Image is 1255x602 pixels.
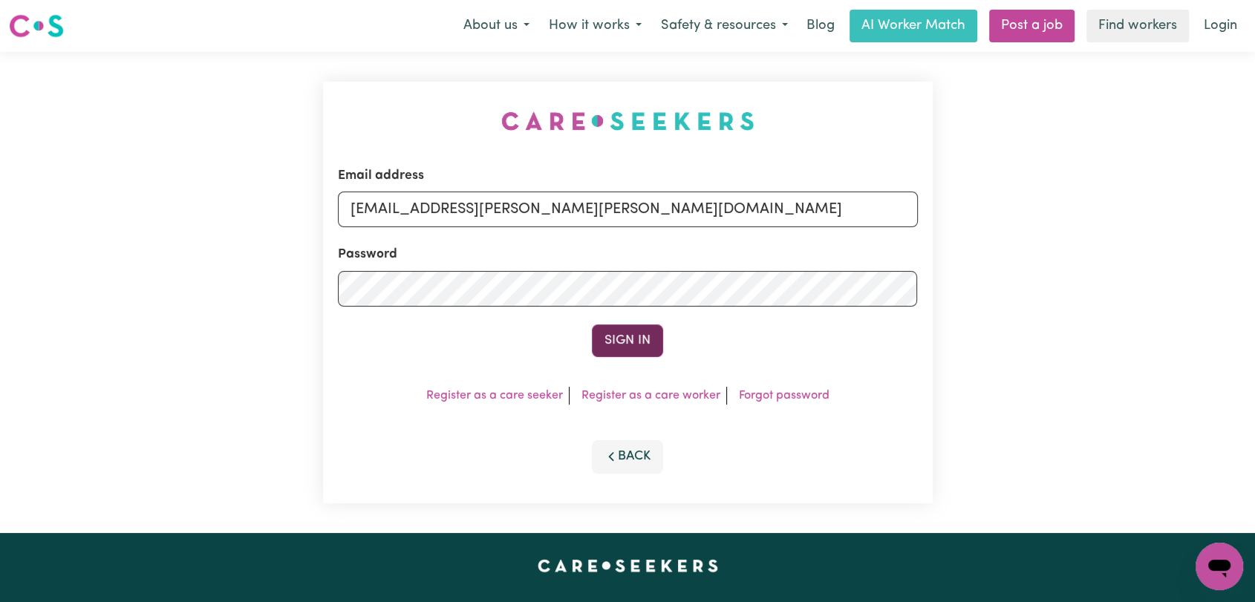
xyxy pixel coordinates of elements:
a: Find workers [1086,10,1189,42]
a: Blog [798,10,844,42]
img: Careseekers logo [9,13,64,39]
a: Register as a care seeker [426,390,563,402]
button: Back [592,440,663,473]
button: Safety & resources [651,10,798,42]
a: AI Worker Match [850,10,977,42]
a: Register as a care worker [581,390,720,402]
a: Forgot password [739,390,829,402]
a: Login [1195,10,1246,42]
a: Post a job [989,10,1075,42]
a: Careseekers logo [9,9,64,43]
a: Careseekers home page [538,560,718,572]
button: How it works [539,10,651,42]
label: Password [338,245,397,264]
input: Email address [338,192,918,227]
button: About us [454,10,539,42]
iframe: Button to launch messaging window [1196,543,1243,590]
label: Email address [338,166,424,186]
button: Sign In [592,324,663,357]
